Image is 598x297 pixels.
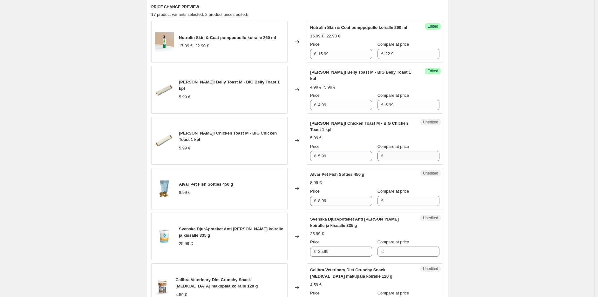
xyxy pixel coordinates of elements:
[427,24,438,29] span: Edited
[175,277,258,288] span: Calibra Veterinary Diet Crunchy Snack [MEDICAL_DATA] makupala koiralle 120 g
[310,121,408,132] span: [PERSON_NAME]! Chicken Toast M - BIG Chicken Toast 1 kpl
[179,35,276,40] span: Nutrolin Skin & Coat pumppupullo koiralle 260 ml
[326,33,340,39] strike: 22.90 €
[155,131,174,150] img: 1054_a6a403e32599f484e783c7aa86eef728_80x.jpg
[377,189,409,194] span: Compare at price
[310,180,322,186] div: 8.99 €
[310,291,320,295] span: Price
[381,51,384,56] span: €
[314,154,316,158] span: €
[310,189,320,194] span: Price
[151,12,248,17] span: 17 product variants selected. 2 product prices edited:
[155,80,174,99] img: 1042_a6a403e32599f484e783c7aa86eef728_80x.jpg
[381,102,384,107] span: €
[179,227,283,238] span: Svenska DjurApoteket Anti [PERSON_NAME] koiralle ja kissalle 335 g
[381,154,384,158] span: €
[151,4,443,10] h6: PRICE CHANGE PREVIEW
[423,215,438,221] span: Unedited
[310,135,322,141] div: 5.99 €
[381,198,384,203] span: €
[310,240,320,244] span: Price
[155,179,174,198] img: chicken_softies_square-1_80x.png
[377,144,409,149] span: Compare at price
[377,291,409,295] span: Compare at price
[314,249,316,254] span: €
[423,171,438,176] span: Unedited
[377,240,409,244] span: Compare at price
[195,43,209,49] strike: 22.90 €
[427,69,438,74] span: Edited
[310,42,320,47] span: Price
[381,249,384,254] span: €
[423,120,438,125] span: Unedited
[179,131,277,142] span: [PERSON_NAME]! Chicken Toast M - BIG Chicken Toast 1 kpl
[179,241,193,247] div: 25.99 €
[179,182,233,187] span: Alvar Pet Fish Softies 450 g
[310,33,324,39] div: 15.99 €
[179,94,190,100] div: 5.99 €
[310,217,399,228] span: Svenska DjurApoteket Anti [PERSON_NAME] koiralle ja kissalle 335 g
[179,80,280,91] span: [PERSON_NAME]! Belly Toast M - BIG Belly Toast 1 kpl
[179,43,193,49] div: 17.99 €
[155,32,174,51] img: nutrolinuusi_80x.jpg
[310,84,322,90] div: 4.99 €
[314,102,316,107] span: €
[155,278,170,297] img: Vet-Snack-crunchy-gastro_80x.png
[314,51,316,56] span: €
[423,266,438,271] span: Unedited
[310,282,322,288] div: 4.59 €
[179,189,190,196] div: 8.99 €
[310,231,324,237] div: 25.99 €
[310,25,407,30] span: Nutrolin Skin & Coat pumppupullo koiralle 260 ml
[310,144,320,149] span: Price
[310,93,320,98] span: Price
[310,70,411,81] span: [PERSON_NAME]! Belly Toast M - BIG Belly Toast 1 kpl
[377,42,409,47] span: Compare at price
[377,93,409,98] span: Compare at price
[179,145,190,151] div: 5.99 €
[324,84,336,90] strike: 5.99 €
[310,267,392,279] span: Calibra Veterinary Diet Crunchy Snack [MEDICAL_DATA] makupala koiralle 120 g
[155,227,174,246] img: AntiPlack_fram_80x.png
[310,172,364,177] span: Alvar Pet Fish Softies 450 g
[314,198,316,203] span: €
